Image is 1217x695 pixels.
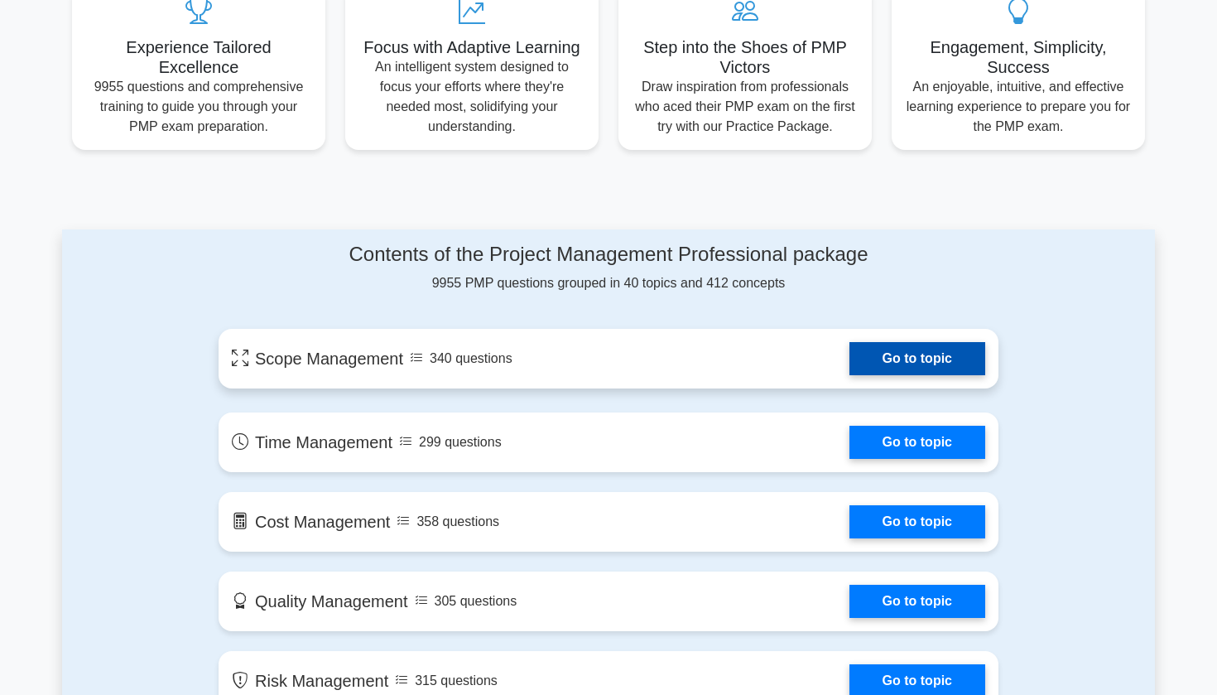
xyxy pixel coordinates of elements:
[632,77,859,137] p: Draw inspiration from professionals who aced their PMP exam on the first try with our Practice Pa...
[849,585,985,618] a: Go to topic
[905,77,1132,137] p: An enjoyable, intuitive, and effective learning experience to prepare you for the PMP exam.
[358,57,585,137] p: An intelligent system designed to focus your efforts where they're needed most, solidifying your ...
[219,243,998,267] h4: Contents of the Project Management Professional package
[85,37,312,77] h5: Experience Tailored Excellence
[905,37,1132,77] h5: Engagement, Simplicity, Success
[849,505,985,538] a: Go to topic
[85,77,312,137] p: 9955 questions and comprehensive training to guide you through your PMP exam preparation.
[849,426,985,459] a: Go to topic
[632,37,859,77] h5: Step into the Shoes of PMP Victors
[219,243,998,293] div: 9955 PMP questions grouped in 40 topics and 412 concepts
[849,342,985,375] a: Go to topic
[358,37,585,57] h5: Focus with Adaptive Learning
